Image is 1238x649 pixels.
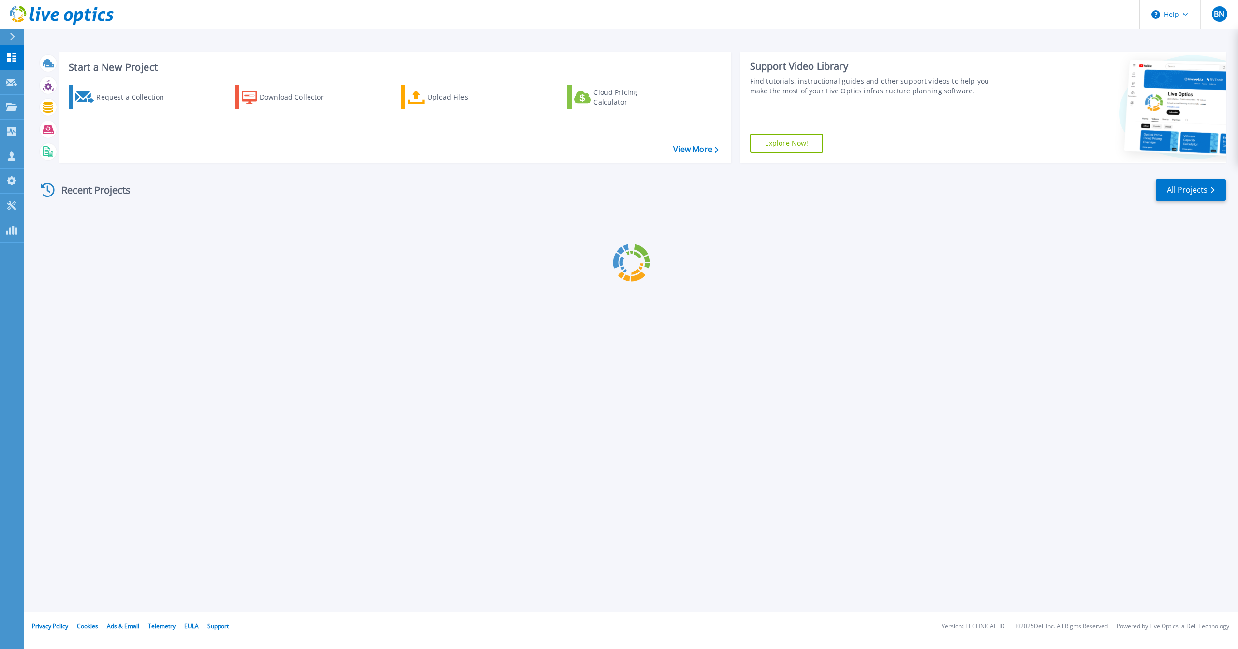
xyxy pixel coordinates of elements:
[1117,623,1229,630] li: Powered by Live Optics, a Dell Technology
[77,622,98,630] a: Cookies
[184,622,199,630] a: EULA
[593,88,671,107] div: Cloud Pricing Calculator
[96,88,174,107] div: Request a Collection
[207,622,229,630] a: Support
[69,62,718,73] h3: Start a New Project
[401,85,509,109] a: Upload Files
[260,88,337,107] div: Download Collector
[32,622,68,630] a: Privacy Policy
[1214,10,1224,18] span: BN
[69,85,177,109] a: Request a Collection
[750,60,1001,73] div: Support Video Library
[673,145,718,154] a: View More
[148,622,176,630] a: Telemetry
[1156,179,1226,201] a: All Projects
[1016,623,1108,630] li: © 2025 Dell Inc. All Rights Reserved
[107,622,139,630] a: Ads & Email
[37,178,144,202] div: Recent Projects
[750,134,824,153] a: Explore Now!
[942,623,1007,630] li: Version: [TECHNICAL_ID]
[567,85,675,109] a: Cloud Pricing Calculator
[235,85,343,109] a: Download Collector
[427,88,505,107] div: Upload Files
[750,76,1001,96] div: Find tutorials, instructional guides and other support videos to help you make the most of your L...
